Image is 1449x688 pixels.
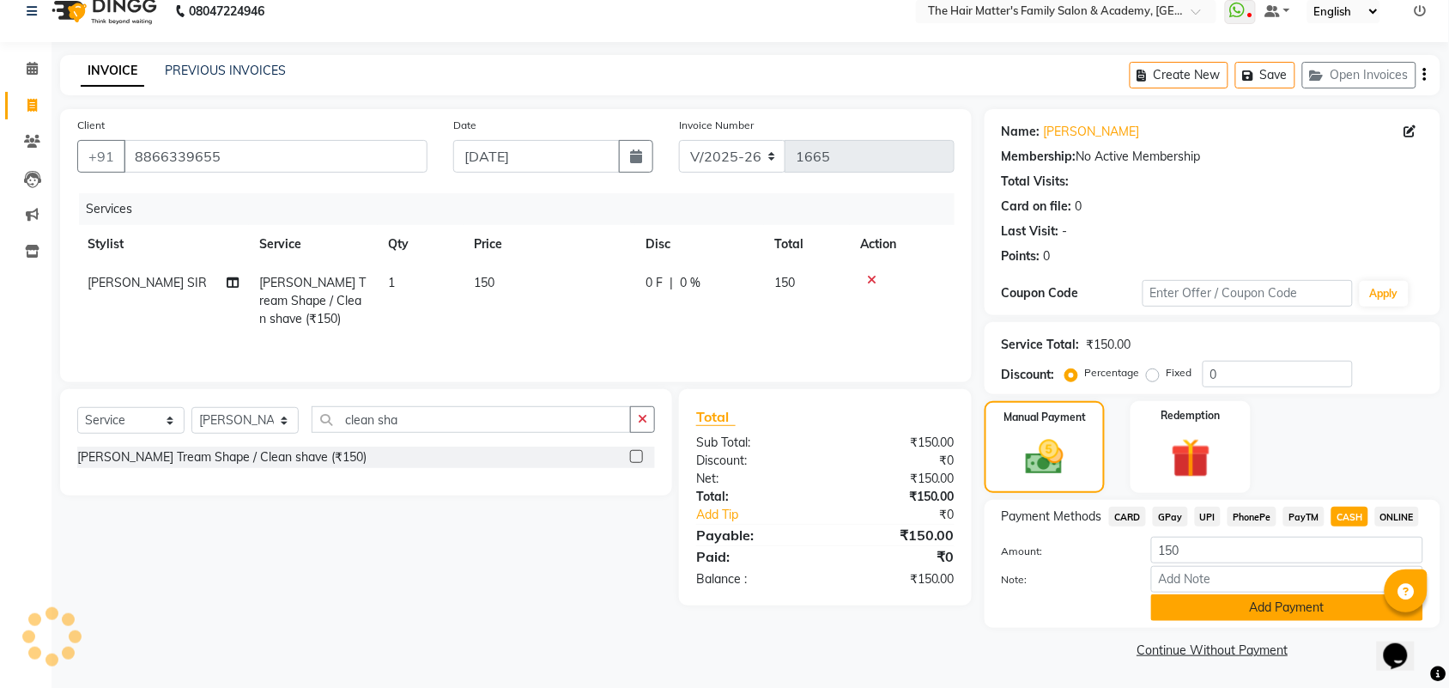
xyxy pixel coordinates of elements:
label: Amount: [989,544,1138,559]
input: Enter Offer / Coupon Code [1143,280,1353,307]
span: UPI [1195,507,1222,527]
div: Total Visits: [1002,173,1070,191]
div: Payable: [683,525,826,545]
div: ₹0 [825,452,967,470]
a: INVOICE [81,56,144,87]
div: Name: [1002,123,1040,141]
span: 150 [774,275,795,290]
div: Balance : [683,570,826,588]
span: CARD [1109,507,1146,527]
label: Redemption [1161,408,1221,423]
img: _gift.svg [1159,434,1223,483]
input: Search by Name/Mobile/Email/Code [124,140,427,173]
input: Search or Scan [312,406,631,433]
span: CASH [1331,507,1368,527]
div: ₹0 [825,546,967,567]
button: +91 [77,140,125,173]
span: PayTM [1283,507,1325,527]
div: Card on file: [1002,198,1072,216]
div: Last Visit: [1002,222,1059,240]
a: Continue Without Payment [988,642,1437,660]
span: [PERSON_NAME] SIR [88,275,207,290]
div: Discount: [683,452,826,470]
div: Membership: [1002,148,1076,166]
div: Sub Total: [683,434,826,452]
div: Net: [683,470,826,488]
div: - [1063,222,1068,240]
div: Discount: [1002,366,1055,384]
div: 0 [1044,247,1051,265]
span: 0 % [680,274,700,292]
button: Open Invoices [1302,62,1416,88]
span: ONLINE [1375,507,1420,527]
div: Coupon Code [1002,284,1143,302]
label: Fixed [1167,365,1192,381]
th: Action [850,225,955,264]
th: Service [249,225,378,264]
button: Apply [1360,281,1409,307]
div: Services [79,193,967,225]
div: ₹150.00 [825,525,967,545]
button: Save [1235,62,1295,88]
input: Add Note [1151,566,1423,593]
label: Manual Payment [1003,410,1086,425]
label: Client [77,118,105,133]
div: Points: [1002,247,1040,265]
span: 0 F [646,274,663,292]
a: [PERSON_NAME] [1044,123,1140,141]
div: [PERSON_NAME] Tream Shape / Clean shave (₹150) [77,448,367,466]
div: Paid: [683,546,826,567]
div: ₹150.00 [825,470,967,488]
div: ₹150.00 [1087,336,1131,354]
th: Stylist [77,225,249,264]
iframe: chat widget [1377,619,1432,671]
a: Add Tip [683,506,849,524]
th: Total [764,225,850,264]
th: Price [464,225,635,264]
span: Total [696,408,736,426]
div: ₹150.00 [825,570,967,588]
span: [PERSON_NAME] Tream Shape / Clean shave (₹150) [259,275,366,326]
button: Create New [1130,62,1228,88]
span: GPay [1153,507,1188,527]
button: Add Payment [1151,594,1423,621]
span: PhonePe [1228,507,1276,527]
div: ₹150.00 [825,488,967,506]
label: Invoice Number [679,118,754,133]
div: 0 [1076,198,1082,216]
div: ₹150.00 [825,434,967,452]
span: | [670,274,673,292]
label: Note: [989,572,1138,588]
span: Payment Methods [1002,508,1102,526]
label: Date [453,118,476,133]
div: No Active Membership [1002,148,1423,166]
span: 150 [474,275,494,290]
div: Service Total: [1002,336,1080,354]
div: Total: [683,488,826,506]
img: _cash.svg [1014,435,1076,479]
th: Qty [378,225,464,264]
input: Amount [1151,537,1423,563]
div: ₹0 [849,506,967,524]
a: PREVIOUS INVOICES [165,63,286,78]
label: Percentage [1085,365,1140,381]
span: 1 [388,275,395,290]
th: Disc [635,225,764,264]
